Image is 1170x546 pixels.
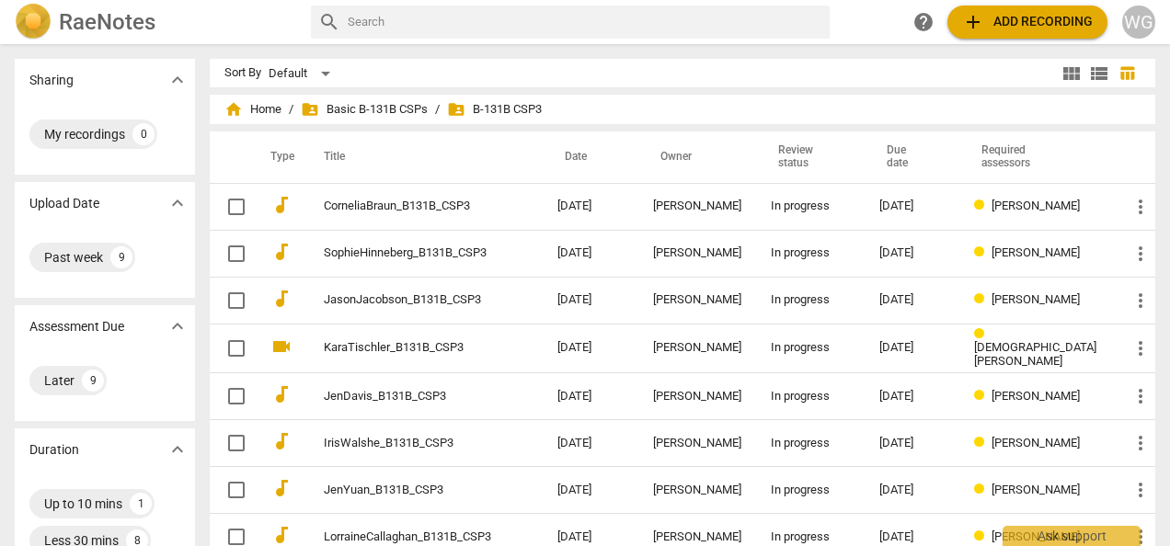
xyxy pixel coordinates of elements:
a: KaraTischler_B131B_CSP3 [324,341,491,355]
div: [DATE] [879,293,945,307]
div: In progress [771,293,850,307]
th: Type [256,131,302,183]
div: 0 [132,123,155,145]
span: more_vert [1130,385,1152,407]
span: audiotrack [270,241,292,263]
th: Due date [865,131,959,183]
div: 9 [110,246,132,268]
span: expand_more [166,315,189,337]
span: more_vert [1130,196,1152,218]
span: [PERSON_NAME] [992,389,1080,403]
div: [DATE] [879,246,945,260]
span: more_vert [1130,479,1152,501]
span: Home [224,100,281,119]
button: Upload [947,6,1107,39]
p: Duration [29,440,79,460]
div: In progress [771,437,850,450]
div: In progress [771,246,850,260]
a: Help [907,6,940,39]
div: Ask support [1003,526,1141,546]
span: [DEMOGRAPHIC_DATA][PERSON_NAME] [974,340,1096,368]
div: Past week [44,248,103,267]
button: List view [1085,60,1113,87]
div: 1 [130,493,152,515]
div: [DATE] [879,437,945,450]
img: Logo [15,4,52,40]
button: Show more [164,66,191,94]
th: Date [543,131,638,183]
span: home [224,100,243,119]
span: Review status: in progress [974,483,992,496]
span: Add recording [962,11,1093,33]
button: Show more [164,189,191,217]
div: [PERSON_NAME] [653,341,741,355]
div: In progress [771,199,850,213]
div: [DATE] [879,483,945,497]
span: Review status: in progress [974,327,992,341]
a: JasonJacobson_B131B_CSP3 [324,293,491,307]
td: [DATE] [543,277,638,324]
div: Later [44,371,75,390]
span: folder_shared [301,100,319,119]
span: [PERSON_NAME] [992,245,1080,259]
span: more_vert [1130,290,1152,312]
h2: RaeNotes [59,9,155,35]
span: table_chart [1118,64,1136,82]
div: [DATE] [879,341,945,355]
span: audiotrack [270,288,292,310]
th: Title [302,131,543,183]
span: Review status: in progress [974,245,992,259]
div: [PERSON_NAME] [653,199,741,213]
td: [DATE] [543,324,638,373]
a: LorraineCallaghan_B131B_CSP3 [324,530,491,544]
span: Basic B-131B CSPs [301,100,428,119]
span: more_vert [1130,243,1152,265]
span: Review status: in progress [974,529,992,543]
span: [PERSON_NAME] [992,199,1080,212]
input: Search [348,7,822,37]
span: view_module [1061,63,1083,85]
span: more_vert [1130,432,1152,454]
p: Upload Date [29,194,99,213]
span: search [318,11,340,33]
div: 9 [82,370,104,392]
th: Review status [756,131,865,183]
a: JenYuan_B131B_CSP3 [324,483,491,497]
td: [DATE] [543,230,638,277]
span: videocam [270,336,292,358]
span: audiotrack [270,194,292,216]
td: [DATE] [543,420,638,467]
span: Review status: in progress [974,436,992,449]
a: IrisWalshe_B131B_CSP3 [324,437,491,450]
span: audiotrack [270,477,292,499]
div: [DATE] [879,199,945,213]
div: Up to 10 mins [44,495,122,513]
span: audiotrack [270,383,292,405]
div: [PERSON_NAME] [653,390,741,404]
td: [DATE] [543,373,638,420]
button: WG [1122,6,1155,39]
div: In progress [771,341,850,355]
button: Tile view [1058,60,1085,87]
div: Sort By [224,66,261,80]
span: Review status: in progress [974,292,992,306]
span: [PERSON_NAME] [992,292,1080,306]
span: expand_more [166,438,189,461]
button: Show more [164,313,191,340]
div: [PERSON_NAME] [653,293,741,307]
div: [DATE] [879,530,945,544]
p: Assessment Due [29,317,124,336]
span: [PERSON_NAME] [992,529,1080,543]
a: LogoRaeNotes [15,4,296,40]
div: Default [269,59,337,88]
a: CorneliaBraun_B131B_CSP3 [324,199,491,213]
span: / [435,103,440,117]
td: [DATE] [543,467,638,514]
div: [DATE] [879,390,945,404]
span: view_list [1088,63,1110,85]
a: SophieHinneberg_B131B_CSP3 [324,246,491,260]
span: expand_more [166,69,189,91]
span: B-131B CSP3 [447,100,542,119]
a: JenDavis_B131B_CSP3 [324,390,491,404]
